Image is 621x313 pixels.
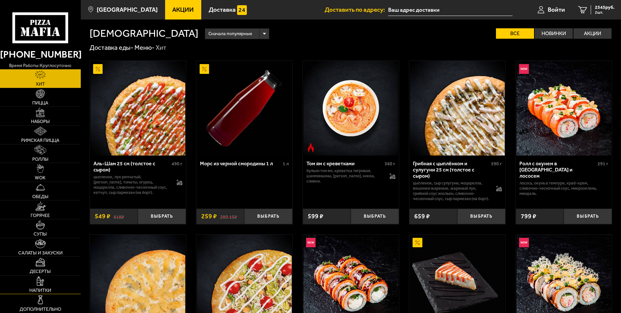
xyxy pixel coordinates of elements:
img: Новинка [519,64,529,74]
span: Доставить по адресу: [325,7,388,13]
h1: [DEMOGRAPHIC_DATA] [90,28,198,39]
label: Акции [573,28,612,39]
img: 15daf4d41897b9f0e9f617042186c801.svg [237,5,247,15]
div: Морс из черной смородины 1 л [200,160,281,167]
span: Супы [34,232,47,237]
p: цыпленок, сыр сулугуни, моцарелла, вешенки жареные, жареный лук, грибной соус Жюльен, сливочно-че... [413,181,490,201]
img: Акционный [200,64,209,74]
p: цыпленок, лук репчатый, [PERSON_NAME], томаты, огурец, моцарелла, сливочно-чесночный соус, кетчуп... [93,174,170,195]
input: Ваш адрес доставки [388,4,512,16]
span: Десерты [30,269,51,274]
div: Аль-Шам 25 см (толстое с сыром) [93,160,170,173]
label: Новинки [535,28,573,39]
span: 1 л [283,161,289,167]
span: Дополнительно [20,307,61,312]
img: Новинка [519,238,529,248]
span: 599 ₽ [308,213,323,220]
span: 291 г [598,161,608,167]
span: 799 ₽ [521,213,536,220]
span: Войти [548,7,565,13]
img: Акционный [93,64,103,74]
span: 2545 руб. [595,5,614,10]
button: Выбрать [138,209,186,225]
span: 659 ₽ [414,213,430,220]
img: Том ям с креветками [303,61,398,156]
span: Сначала популярные [208,28,252,40]
span: 360 г [385,161,395,167]
span: 590 г [491,161,502,167]
span: Салаты и закуски [18,251,63,255]
img: Акционный [413,238,422,248]
div: Том ям с креветками [306,160,383,167]
p: лосось, окунь в темпуре, краб-крем, сливочно-чесночный соус, микрозелень, миндаль. [519,181,608,196]
span: Напитки [29,288,51,293]
s: 289.15 ₽ [220,213,237,220]
a: НовинкаРолл с окунем в темпуре и лососем [516,61,612,156]
span: 2 шт. [595,10,614,14]
a: Доставка еды- [90,44,134,51]
button: Выбрать [351,209,399,225]
img: Ролл с окунем в темпуре и лососем [516,61,611,156]
button: Выбрать [457,209,505,225]
a: Грибная с цыплёнком и сулугуни 25 см (толстое с сыром) [409,61,505,156]
span: 259 ₽ [201,213,217,220]
img: Острое блюдо [306,143,316,153]
div: Ролл с окунем в [GEOGRAPHIC_DATA] и лососем [519,160,596,179]
span: Горячее [31,213,50,218]
img: Новинка [306,238,316,248]
a: АкционныйМорс из черной смородины 1 л [196,61,292,156]
span: Пицца [32,101,48,105]
span: Роллы [32,157,49,162]
span: 549 ₽ [95,213,110,220]
a: Меню- [134,44,155,51]
div: Хит [156,44,166,52]
span: WOK [35,176,46,180]
button: Выбрать [244,209,292,225]
img: Аль-Шам 25 см (толстое с сыром) [91,61,185,156]
span: Хит [36,82,45,87]
div: Грибная с цыплёнком и сулугуни 25 см (толстое с сыром) [413,160,489,179]
button: Выбрать [564,209,612,225]
span: Доставка [209,7,236,13]
a: Острое блюдоТом ям с креветками [303,61,399,156]
p: бульон том ям, креветка тигровая, шампиньоны, [PERSON_NAME], кинза, сливки. [306,168,383,184]
img: Грибная с цыплёнком и сулугуни 25 см (толстое с сыром) [410,61,505,156]
img: Морс из черной смородины 1 л [197,61,292,156]
span: [GEOGRAPHIC_DATA] [97,7,158,13]
span: Наборы [31,119,50,124]
span: Обеды [32,195,49,199]
span: Акции [172,7,194,13]
label: Все [496,28,534,39]
a: АкционныйАль-Шам 25 см (толстое с сыром) [90,61,186,156]
span: 490 г [172,161,182,167]
s: 618 ₽ [114,213,124,220]
span: Римская пицца [21,138,59,143]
